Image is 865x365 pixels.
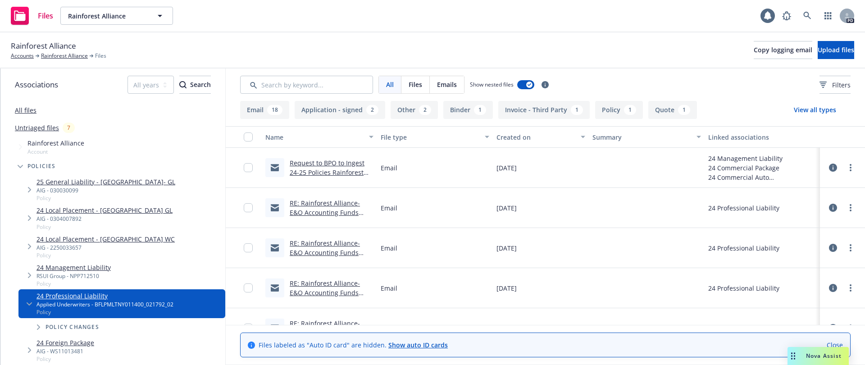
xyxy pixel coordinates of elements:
[11,40,76,52] span: Rainforest Alliance
[38,12,53,19] span: Files
[845,283,856,293] a: more
[36,187,175,194] div: AIG - 030030099
[36,355,94,363] span: Policy
[36,272,111,280] div: RSUI Group - NPP712510
[377,126,492,148] button: File type
[381,163,397,173] span: Email
[95,52,106,60] span: Files
[754,41,812,59] button: Copy logging email
[496,243,517,253] span: [DATE]
[290,279,367,316] a: RE: Rainforest Alliance- E&O Accounting Funds Status- Response needed by [DATE]
[240,76,373,94] input: Search by keyword...
[818,46,854,54] span: Upload files
[381,283,397,293] span: Email
[7,3,57,28] a: Files
[366,105,378,115] div: 2
[27,138,84,148] span: Rainforest Alliance
[265,132,364,142] div: Name
[388,341,448,349] a: Show auto ID cards
[244,203,253,212] input: Toggle Row Selected
[496,163,517,173] span: [DATE]
[295,101,385,119] button: Application - signed
[15,123,59,132] a: Untriaged files
[36,280,111,287] span: Policy
[46,324,99,330] span: Policy changes
[36,194,175,202] span: Policy
[36,308,173,316] span: Policy
[845,162,856,173] a: more
[708,283,779,293] div: 24 Professional Liability
[443,101,493,119] button: Binder
[779,101,851,119] button: View all types
[36,338,94,347] a: 24 Foreign Package
[27,148,84,155] span: Account
[36,215,173,223] div: AIG - 0304007892
[290,319,367,356] a: RE: Rainforest Alliance- E&O Accounting Funds Status- Response needed by [DATE]
[41,52,88,60] a: Rainforest Alliance
[819,80,851,90] span: Filters
[381,324,397,333] span: Email
[290,199,367,236] a: RE: Rainforest Alliance- E&O Accounting Funds Status- Response needed by [DATE]
[708,173,816,182] div: 24 Commercial Auto
[179,76,211,93] div: Search
[11,52,34,60] a: Accounts
[15,106,36,114] a: All files
[262,126,377,148] button: Name
[678,105,690,115] div: 1
[806,352,842,360] span: Nova Assist
[179,81,187,88] svg: Search
[381,132,479,142] div: File type
[179,76,211,94] button: SearchSearch
[595,101,643,119] button: Policy
[708,324,779,333] div: 24 Professional Liability
[832,80,851,90] span: Filters
[36,234,175,244] a: 24 Local Placement - [GEOGRAPHIC_DATA] WC
[496,324,517,333] span: [DATE]
[290,159,364,186] a: Request to BPO to Ingest 24-25 Policies Rainforest Alliance
[496,283,517,293] span: [DATE]
[845,323,856,333] a: more
[437,80,457,89] span: Emails
[36,291,173,301] a: 24 Professional Liability
[267,105,282,115] div: 18
[708,163,816,173] div: 24 Commercial Package
[63,123,75,133] div: 7
[778,7,796,25] a: Report a Bug
[36,244,175,251] div: AIG - 2250033657
[788,347,799,365] div: Drag to move
[493,126,589,148] button: Created on
[819,76,851,94] button: Filters
[819,7,837,25] a: Switch app
[571,105,583,115] div: 1
[845,202,856,213] a: more
[498,101,590,119] button: Invoice - Third Party
[788,347,849,365] button: Nova Assist
[36,205,173,215] a: 24 Local Placement - [GEOGRAPHIC_DATA] GL
[589,126,704,148] button: Summary
[68,11,146,21] span: Rainforest Alliance
[391,101,438,119] button: Other
[818,41,854,59] button: Upload files
[36,301,173,308] div: Applied Underwriters - BFLPMLTNY011400_021792_02
[592,132,691,142] div: Summary
[496,132,576,142] div: Created on
[648,101,697,119] button: Quote
[386,80,394,89] span: All
[244,163,253,172] input: Toggle Row Selected
[244,243,253,252] input: Toggle Row Selected
[381,243,397,253] span: Email
[496,203,517,213] span: [DATE]
[240,101,289,119] button: Email
[36,223,173,231] span: Policy
[827,340,843,350] a: Close
[259,340,448,350] span: Files labeled as "Auto ID card" are hidden.
[624,105,636,115] div: 1
[708,154,816,163] div: 24 Management Liability
[244,132,253,141] input: Select all
[845,242,856,253] a: more
[708,132,816,142] div: Linked associations
[36,347,94,355] div: AIG - WS11013481
[798,7,816,25] a: Search
[419,105,431,115] div: 2
[381,203,397,213] span: Email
